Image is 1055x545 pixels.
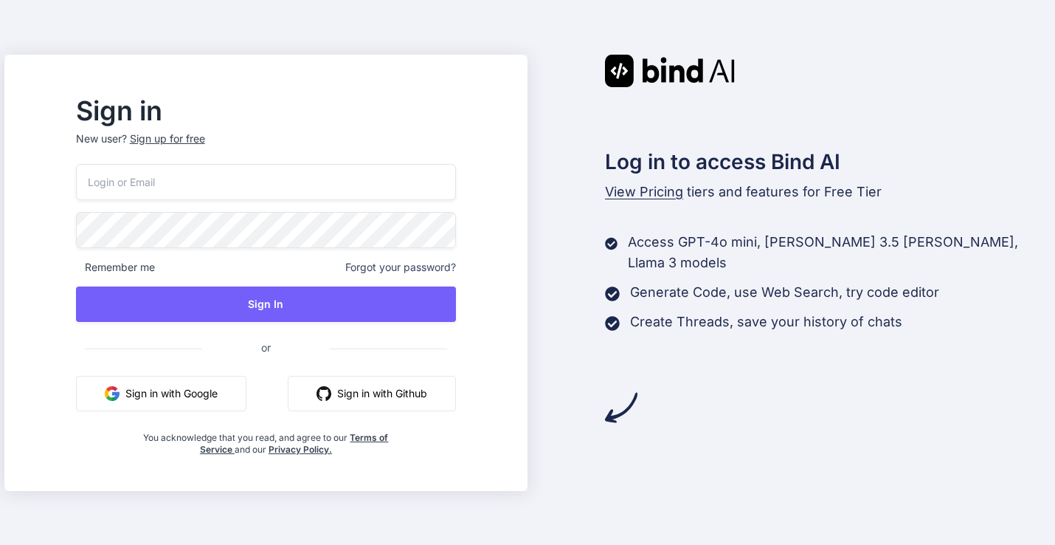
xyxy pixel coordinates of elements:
img: Bind AI logo [605,55,735,87]
h2: Sign in [76,99,456,123]
span: Forgot your password? [345,260,456,275]
p: Generate Code, use Web Search, try code editor [630,282,939,303]
a: Privacy Policy. [269,444,332,455]
p: tiers and features for Free Tier [605,182,1051,202]
button: Sign in with Github [288,376,456,411]
img: github [316,386,331,401]
input: Login or Email [76,164,456,200]
h2: Log in to access Bind AI [605,146,1051,177]
button: Sign in with Google [76,376,246,411]
img: arrow [605,391,637,424]
img: google [105,386,120,401]
div: You acknowledge that you read, and agree to our and our [139,423,393,456]
p: Access GPT-4o mini, [PERSON_NAME] 3.5 [PERSON_NAME], Llama 3 models [628,232,1051,273]
a: Terms of Service [200,432,389,455]
p: Create Threads, save your history of chats [630,312,902,332]
span: View Pricing [605,184,683,199]
span: or [202,329,330,366]
button: Sign In [76,287,456,322]
span: Remember me [76,260,155,275]
p: New user? [76,131,456,164]
div: Sign up for free [130,131,205,146]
